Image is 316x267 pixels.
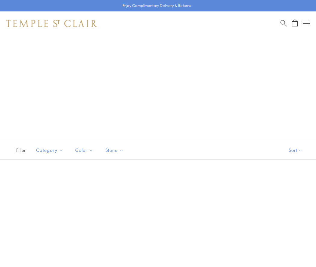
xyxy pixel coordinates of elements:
[6,20,97,27] img: Temple St. Clair
[280,20,287,27] a: Search
[102,146,128,154] span: Stone
[33,146,68,154] span: Category
[32,143,68,157] button: Category
[303,20,310,27] button: Open navigation
[292,20,298,27] a: Open Shopping Bag
[122,3,191,9] p: Enjoy Complimentary Delivery & Returns
[71,143,98,157] button: Color
[72,146,98,154] span: Color
[275,141,316,159] button: Show sort by
[101,143,128,157] button: Stone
